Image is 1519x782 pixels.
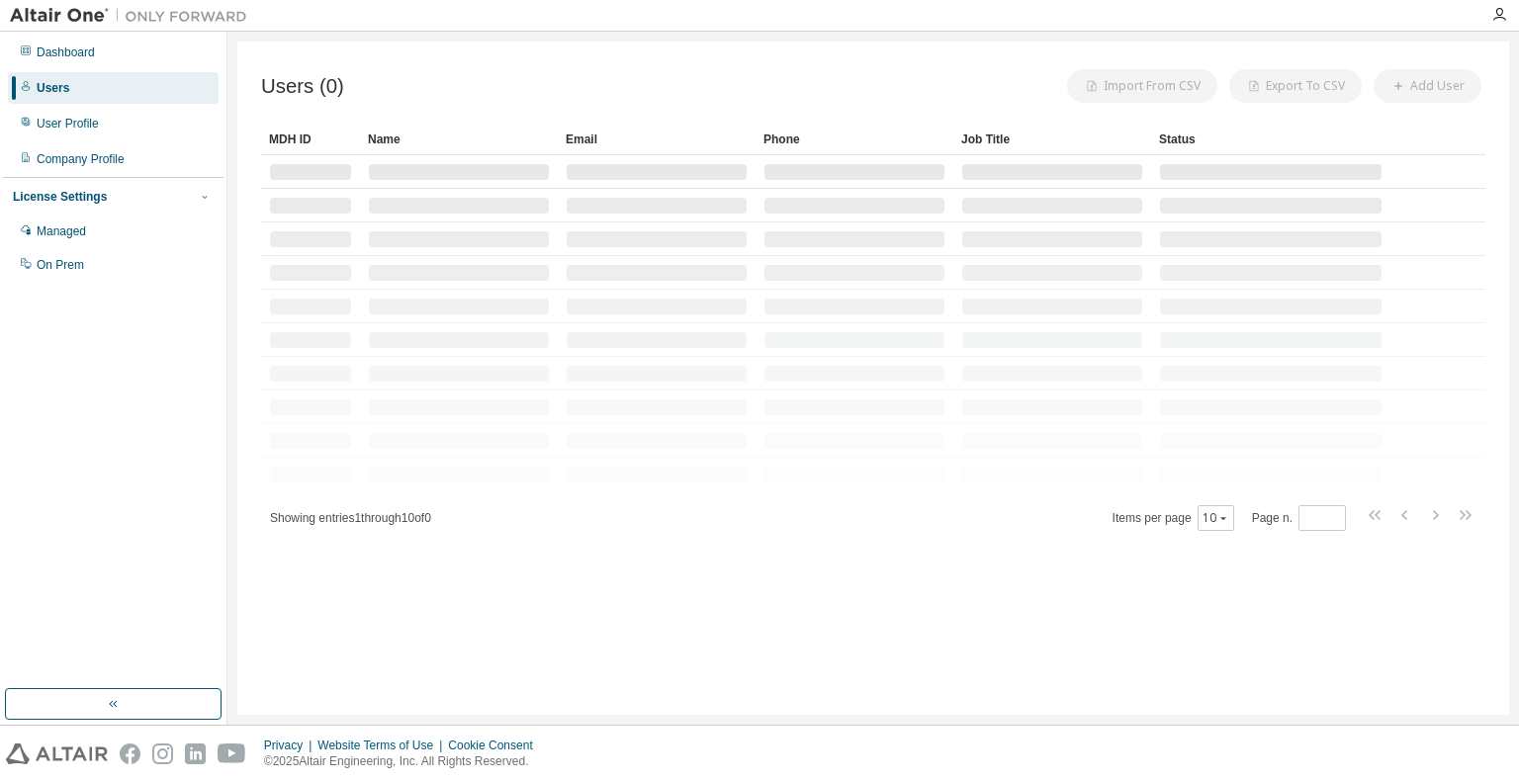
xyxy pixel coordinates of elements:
button: Add User [1374,69,1481,103]
button: 10 [1203,510,1229,526]
div: Users [37,80,69,96]
div: On Prem [37,257,84,273]
div: Company Profile [37,151,125,167]
span: Users (0) [261,75,344,98]
div: Cookie Consent [448,738,544,753]
img: youtube.svg [218,743,246,764]
img: instagram.svg [152,743,173,764]
div: Phone [763,124,945,155]
div: Email [566,124,748,155]
img: facebook.svg [120,743,140,764]
p: © 2025 Altair Engineering, Inc. All Rights Reserved. [264,753,545,770]
button: Import From CSV [1067,69,1217,103]
div: Name [368,124,550,155]
img: linkedin.svg [185,743,206,764]
div: License Settings [13,189,107,205]
div: Website Terms of Use [317,738,448,753]
div: Job Title [961,124,1143,155]
span: Items per page [1113,505,1234,531]
div: Dashboard [37,44,95,60]
div: Status [1159,124,1383,155]
span: Page n. [1252,505,1346,531]
span: Showing entries 1 through 10 of 0 [270,511,431,525]
div: Managed [37,223,86,239]
img: altair_logo.svg [6,743,108,764]
button: Export To CSV [1229,69,1362,103]
div: User Profile [37,116,99,131]
img: Altair One [10,6,257,26]
div: Privacy [264,738,317,753]
div: MDH ID [269,124,352,155]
